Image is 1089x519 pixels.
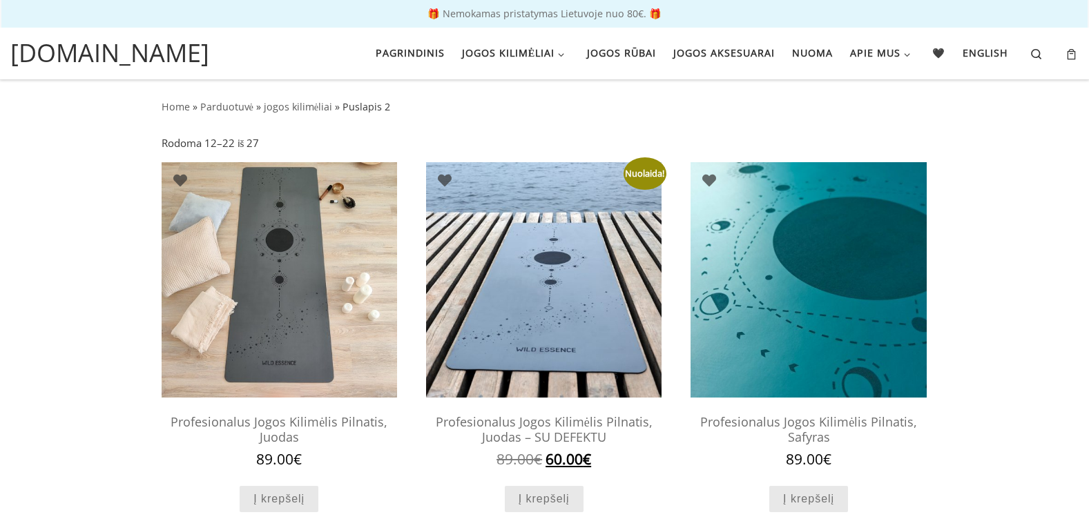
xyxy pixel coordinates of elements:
[673,39,775,64] span: Jogos aksesuarai
[264,100,332,113] a: jogos kilimėliai
[293,449,302,469] span: €
[426,408,662,451] h2: Profesionalus Jogos Kilimėlis Pilnatis, Juodas – SU DEFEKTU
[534,449,542,469] span: €
[958,39,1013,68] a: English
[162,135,260,151] p: Rodoma 12–22 iš 27
[457,39,573,68] a: Jogos kilimėliai
[240,486,318,513] a: Add to cart: “Profesionalus Jogos Kilimėlis Pilnatis, Juodas”
[963,39,1008,64] span: English
[462,39,555,64] span: Jogos kilimėliai
[335,100,340,113] span: »
[583,449,591,469] span: €
[792,39,833,64] span: Nuoma
[497,449,542,469] bdi: 89.00
[786,449,831,469] bdi: 89.00
[691,408,926,451] h2: Profesionalus Jogos Kilimėlis Pilnatis, Safyras
[426,162,662,468] a: profesionalus jogos kilimėlisprofesionalus jogos kilimėlis Nuolaida! Profesionalus Jogos Kilimėli...
[546,449,591,469] bdi: 60.00
[928,39,950,68] a: 🖤
[10,35,209,72] a: [DOMAIN_NAME]
[376,39,445,64] span: Pagrindinis
[371,39,449,68] a: Pagrindinis
[162,100,190,113] a: Home
[14,9,1075,19] p: 🎁 Nemokamas pristatymas Lietuvoje nuo 80€. 🎁
[505,486,584,513] a: Add to cart: “Profesionalus Jogos Kilimėlis Pilnatis, Juodas - SU DEFEKTU”
[624,157,666,190] span: Nuolaida!
[787,39,837,68] a: Nuoma
[769,486,848,513] a: Add to cart: “Profesionalus Jogos Kilimėlis Pilnatis, Safyras”
[193,100,197,113] span: »
[587,39,656,64] span: Jogos rūbai
[823,449,831,469] span: €
[582,39,660,68] a: Jogos rūbai
[850,39,900,64] span: Apie mus
[691,162,926,468] a: melynas jogos kilimelismelynas jogos kilimelisProfesionalus Jogos Kilimėlis Pilnatis, Safyras 89.00€
[343,100,390,113] span: Puslapis 2
[162,408,397,451] h2: Profesionalus Jogos Kilimėlis Pilnatis, Juodas
[256,449,302,469] bdi: 89.00
[256,100,261,113] span: »
[668,39,779,68] a: Jogos aksesuarai
[932,39,945,64] span: 🖤
[200,100,253,113] a: Parduotuvė
[162,162,397,468] a: profesionalus jogos kilimėlisprofesionalus jogos kilimėlisProfesionalus Jogos Kilimėlis Pilnatis,...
